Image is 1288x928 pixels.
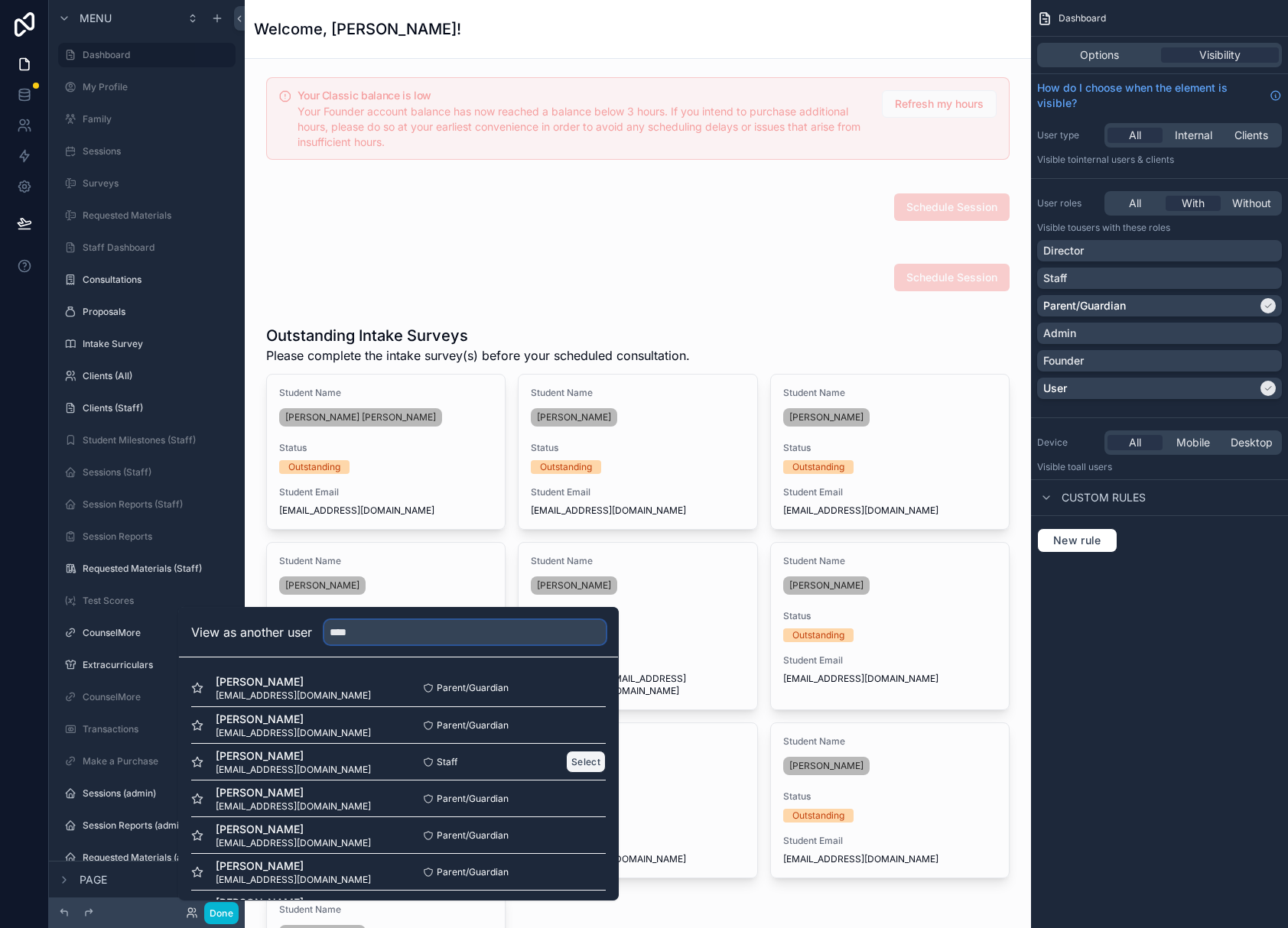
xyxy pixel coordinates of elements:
[1047,534,1107,547] span: New rule
[58,556,236,581] a: Requested Materials (Staff)
[83,434,233,446] label: Student Milestones (Staff)
[1232,196,1271,211] span: Without
[83,691,233,703] label: CounselMore
[437,682,509,694] span: Parent/Guardian
[1076,222,1170,233] span: Users with these roles
[216,874,371,886] span: [EMAIL_ADDRESS][DOMAIN_NAME]
[216,748,371,764] span: [PERSON_NAME]
[58,171,236,196] a: Surveys
[1043,271,1067,286] p: Staff
[1043,381,1067,396] p: User
[83,306,233,318] label: Proposals
[437,719,509,732] span: Parent/Guardian
[83,49,226,61] label: Dashboard
[1043,243,1084,258] p: Director
[83,81,233,93] label: My Profile
[1076,461,1112,472] span: all users
[58,781,236,806] a: Sessions (admin)
[1037,197,1098,209] label: User roles
[83,145,233,157] label: Sessions
[58,813,236,838] a: Session Reports (admin)
[83,723,233,735] label: Transactions
[216,712,371,727] span: [PERSON_NAME]
[58,589,236,613] a: Test Scores
[83,370,233,382] label: Clients (All)
[58,139,236,164] a: Sessions
[1059,12,1106,24] span: Dashboard
[83,113,233,125] label: Family
[1129,435,1141,450] span: All
[58,396,236,420] a: Clients (Staff)
[58,460,236,485] a: Sessions (Staff)
[83,209,233,222] label: Requested Materials
[83,595,233,607] label: Test Scores
[83,755,233,767] label: Make a Purchase
[1129,128,1141,143] span: All
[204,902,239,924] button: Done
[58,332,236,356] a: Intake Survey
[83,531,233,543] label: Session Reports
[80,11,112,26] span: Menu
[1037,129,1098,141] label: User type
[437,829,509,842] span: Parent/Guardian
[216,837,371,849] span: [EMAIL_ADDRESS][DOMAIN_NAME]
[1037,80,1264,111] span: How do I choose when the element is visible?
[83,466,233,479] label: Sessions (Staff)
[83,177,233,190] label: Surveys
[83,402,233,414] label: Clients (Staff)
[58,235,236,260] a: Staff Dashboard
[1037,80,1282,111] a: How do I choose when the element is visible?
[1037,154,1282,166] p: Visible to
[216,674,371,690] span: [PERSON_NAME]
[566,751,606,773] button: Select
[83,563,233,575] label: Requested Materials (Staff)
[216,690,371,702] span: [EMAIL_ADDRESS][DOMAIN_NAME]
[216,800,371,813] span: [EMAIL_ADDRESS][DOMAIN_NAME]
[80,872,107,887] span: Page
[437,793,509,805] span: Parent/Guardian
[58,524,236,549] a: Session Reports
[1043,326,1076,341] p: Admin
[83,659,233,671] label: Extracurriculars
[1234,128,1268,143] span: Clients
[58,203,236,228] a: Requested Materials
[83,242,233,254] label: Staff Dashboard
[216,822,371,837] span: [PERSON_NAME]
[1176,435,1210,450] span: Mobile
[83,852,233,864] label: Requested Materials (admin)
[58,268,236,292] a: Consultations
[437,866,509,878] span: Parent/Guardian
[1043,298,1126,313] p: Parent/Guardian
[1043,353,1084,368] p: Founder
[191,623,312,641] h2: View as another user
[1199,47,1241,63] span: Visibility
[1037,528,1117,553] button: New rule
[1175,128,1212,143] span: Internal
[1080,47,1119,63] span: Options
[1037,222,1282,234] p: Visible to
[58,492,236,517] a: Session Reports (Staff)
[83,498,233,511] label: Session Reports (Staff)
[1129,196,1141,211] span: All
[83,819,233,832] label: Session Reports (admin)
[58,107,236,131] a: Family
[58,75,236,99] a: My Profile
[58,300,236,324] a: Proposals
[216,727,371,739] span: [EMAIL_ADDRESS][DOMAIN_NAME]
[58,43,236,67] a: Dashboard
[1062,490,1146,505] span: Custom rules
[216,785,371,800] span: [PERSON_NAME]
[83,627,233,639] label: CounselMore
[58,845,236,870] a: Requested Materials (admin)
[1037,461,1282,473] p: Visible to
[1037,436,1098,449] label: Device
[216,764,371,776] span: [EMAIL_ADDRESS][DOMAIN_NAME]
[216,895,371,910] span: [PERSON_NAME]
[83,787,233,800] label: Sessions (admin)
[1076,154,1174,165] span: Internal users & clients
[1231,435,1273,450] span: Desktop
[83,338,233,350] label: Intake Survey
[58,717,236,741] a: Transactions
[254,18,461,40] h1: Welcome, [PERSON_NAME]!
[58,428,236,453] a: Student Milestones (Staff)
